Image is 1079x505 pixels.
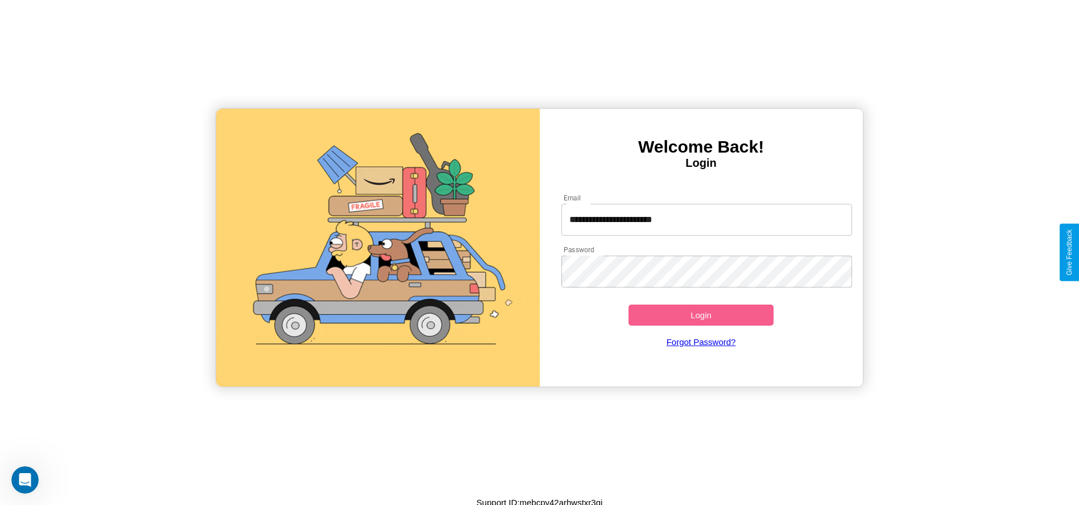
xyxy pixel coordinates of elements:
img: gif [216,109,539,387]
h3: Welcome Back! [540,137,863,157]
div: Give Feedback [1065,229,1073,276]
button: Login [629,305,774,326]
a: Forgot Password? [556,326,846,358]
label: Email [564,193,581,203]
iframe: Intercom live chat [11,466,39,494]
h4: Login [540,157,863,170]
label: Password [564,245,594,254]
